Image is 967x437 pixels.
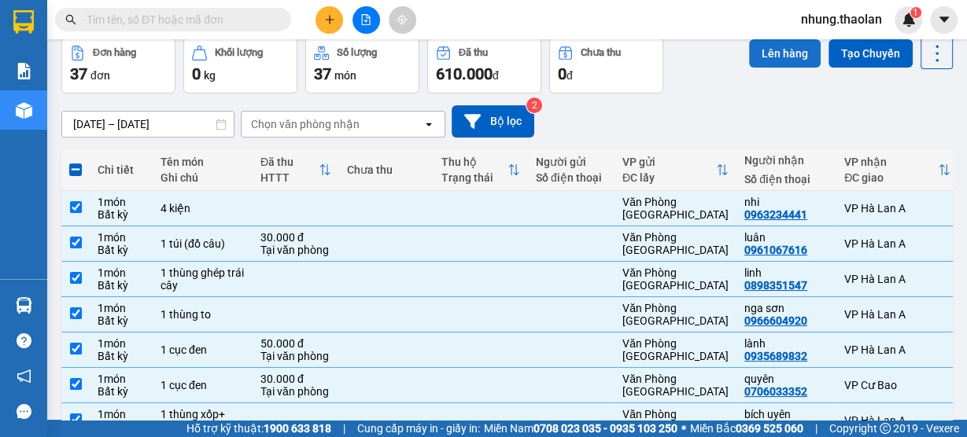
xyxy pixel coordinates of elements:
[744,302,829,314] div: nga sơn
[829,39,913,68] button: Tạo Chuyến
[98,163,145,176] div: Chi tiết
[260,244,331,256] div: Tại văn phòng
[622,171,716,184] div: ĐC lấy
[744,337,829,350] div: lành
[902,13,916,27] img: icon-new-feature
[788,9,895,29] span: nhung.thaolan
[161,379,245,391] div: 1 cục đen
[844,237,950,250] div: VP Hà Lan A
[357,420,480,437] span: Cung cấp máy in - giấy in:
[836,149,958,191] th: Toggle SortBy
[161,156,245,168] div: Tên món
[452,105,534,138] button: Bộ lọc
[16,297,32,314] img: warehouse-icon
[844,156,938,168] div: VP nhận
[186,420,331,437] span: Hỗ trợ kỹ thuật:
[98,244,145,256] div: Bất kỳ
[493,69,499,82] span: đ
[98,337,145,350] div: 1 món
[744,244,807,256] div: 0961067616
[98,350,145,362] div: Bất kỳ
[690,420,803,437] span: Miền Bắc
[581,47,621,58] div: Chưa thu
[98,302,145,314] div: 1 món
[937,13,951,27] span: caret-down
[427,37,541,94] button: Đã thu610.000đ
[352,6,380,34] button: file-add
[70,64,87,83] span: 37
[161,171,245,184] div: Ghi chú
[260,385,331,398] div: Tại văn phòng
[305,37,419,94] button: Số lượng37món
[622,231,729,256] div: Văn Phòng [GEOGRAPHIC_DATA]
[744,350,807,362] div: 0935689832
[98,279,145,292] div: Bất kỳ
[260,171,319,184] div: HTTT
[844,273,950,285] div: VP Hà Lan A
[844,379,950,391] div: VP Cư Bao
[98,231,145,244] div: 1 món
[17,404,31,419] span: message
[316,6,343,34] button: plus
[161,202,245,215] div: 4 kiện
[337,47,377,58] div: Số lượng
[161,408,245,433] div: 1 thùng xốp+ 1cục đen
[397,14,408,25] span: aim
[567,69,573,82] span: đ
[744,154,829,167] div: Người nhận
[98,266,145,279] div: 1 món
[389,6,416,34] button: aim
[62,112,234,137] input: Select a date range.
[815,420,818,437] span: |
[749,39,821,68] button: Lên hàng
[441,156,507,168] div: Thu hộ
[622,156,716,168] div: VP gửi
[98,196,145,208] div: 1 món
[930,6,958,34] button: caret-down
[314,64,331,83] span: 37
[434,149,528,191] th: Toggle SortBy
[744,314,807,327] div: 0966604920
[98,373,145,385] div: 1 món
[360,14,371,25] span: file-add
[16,63,32,79] img: solution-icon
[622,337,729,362] div: Văn Phòng [GEOGRAPHIC_DATA]
[215,47,263,58] div: Khối lượng
[681,425,686,431] span: ⚪️
[880,423,891,434] span: copyright
[615,149,736,191] th: Toggle SortBy
[192,64,201,83] span: 0
[17,369,31,384] span: notification
[260,350,331,362] div: Tại văn phòng
[93,47,136,58] div: Đơn hàng
[526,97,542,113] sup: 2
[844,414,950,427] div: VP Hà Lan A
[87,11,272,28] input: Tìm tên, số ĐT hoặc mã đơn
[98,314,145,327] div: Bất kỳ
[558,64,567,83] span: 0
[61,37,175,94] button: Đơn hàng37đơn
[744,385,807,398] div: 0706033352
[844,343,950,356] div: VP Hà Lan A
[260,156,319,168] div: Đã thu
[343,420,345,437] span: |
[161,237,245,250] div: 1 túi (đồ câu)
[744,279,807,292] div: 0898351547
[744,208,807,221] div: 0963234441
[622,302,729,327] div: Văn Phòng [GEOGRAPHIC_DATA]
[98,408,145,420] div: 1 món
[161,308,245,321] div: 1 thùng to
[744,408,829,420] div: bích uyên
[622,196,729,221] div: Văn Phòng [GEOGRAPHIC_DATA]
[549,37,663,94] button: Chưa thu0đ
[844,171,938,184] div: ĐC giao
[324,14,335,25] span: plus
[622,373,729,398] div: Văn Phòng [GEOGRAPHIC_DATA]
[622,266,729,292] div: Văn Phòng [GEOGRAPHIC_DATA]
[744,266,829,279] div: linh
[744,373,829,385] div: quyên
[251,116,360,132] div: Chọn văn phòng nhận
[459,47,488,58] div: Đã thu
[98,385,145,398] div: Bất kỳ
[744,173,829,185] div: Số điện thoại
